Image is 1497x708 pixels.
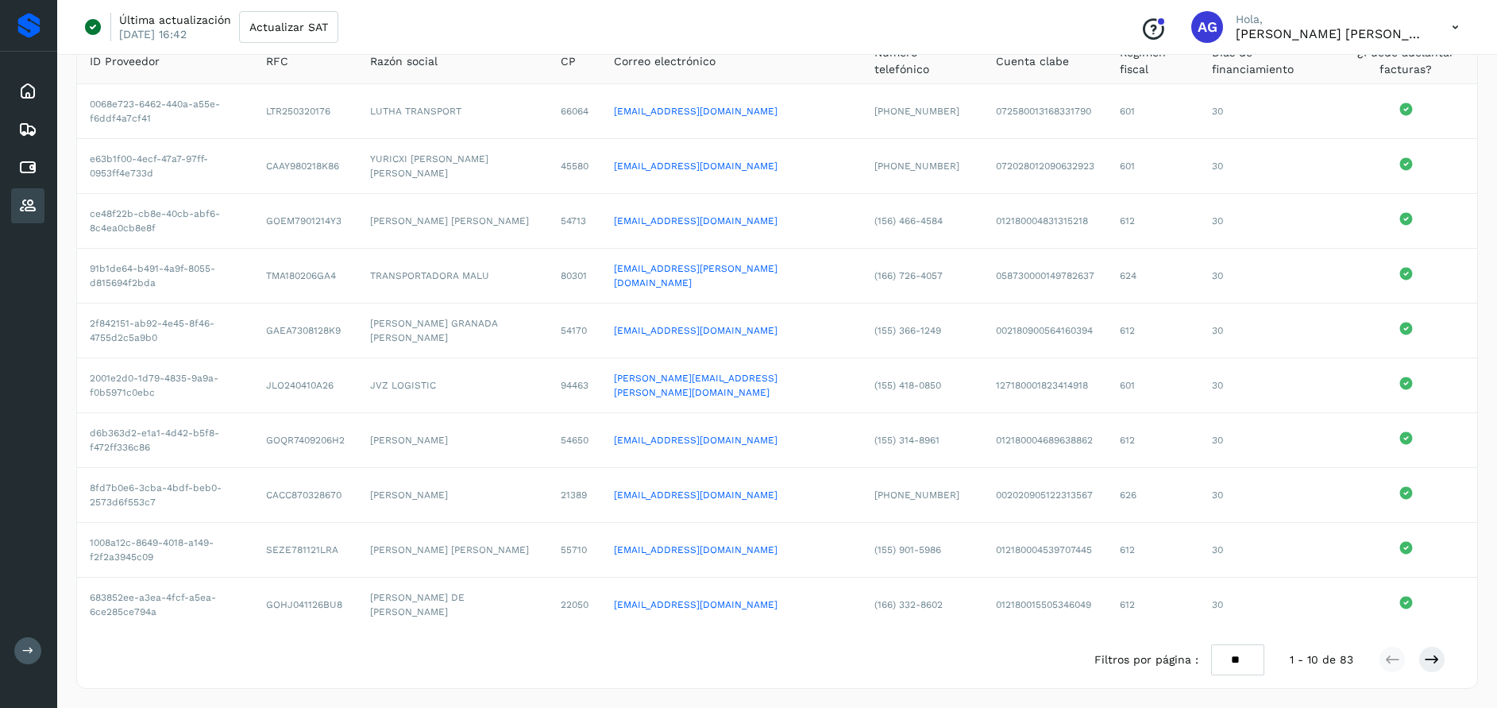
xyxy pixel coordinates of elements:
[548,194,601,249] td: 54713
[253,413,357,468] td: GOQR7409206H2
[370,53,438,70] span: Razón social
[874,489,959,501] span: [PHONE_NUMBER]
[77,304,253,358] td: 2f842151-ab92-4e45-8f46-4755d2c5a9b0
[614,435,777,446] a: [EMAIL_ADDRESS][DOMAIN_NAME]
[253,523,357,578] td: SEZE781121LRA
[357,523,549,578] td: [PERSON_NAME] [PERSON_NAME]
[253,358,357,413] td: JLO240410A26
[1348,44,1464,78] span: ¿Puede adelantar facturas?
[874,106,959,117] span: [PHONE_NUMBER]
[357,468,549,523] td: [PERSON_NAME]
[239,11,338,43] button: Actualizar SAT
[548,249,601,304] td: 80301
[614,489,777,501] a: [EMAIL_ADDRESS][DOMAIN_NAME]
[11,188,44,223] div: Proveedores
[77,523,253,578] td: 1008a12c-8649-4018-a149-f2f2a3945c09
[548,468,601,523] td: 21389
[548,523,601,578] td: 55710
[253,249,357,304] td: TMA180206GA4
[357,578,549,632] td: [PERSON_NAME] DE [PERSON_NAME]
[874,435,939,446] span: (155) 314-8961
[11,150,44,185] div: Cuentas por pagar
[874,161,959,172] span: [PHONE_NUMBER]
[1212,44,1322,78] span: Días de financiamiento
[77,413,253,468] td: d6b363d2-e1a1-4d42-b5f8-f472ff336c86
[1107,523,1199,578] td: 612
[874,325,941,336] span: (155) 366-1249
[357,413,549,468] td: [PERSON_NAME]
[983,194,1107,249] td: 012180004831315218
[614,263,777,288] a: [EMAIL_ADDRESS][PERSON_NAME][DOMAIN_NAME]
[874,544,941,555] span: (155) 901-5986
[548,358,601,413] td: 94463
[983,249,1107,304] td: 058730000149782637
[357,84,549,139] td: LUTHA TRANSPORT
[77,468,253,523] td: 8fd7b0e6-3cba-4bdf-beb0-2573d6f553c7
[614,544,777,555] a: [EMAIL_ADDRESS][DOMAIN_NAME]
[357,304,549,358] td: [PERSON_NAME] GRANADA [PERSON_NAME]
[1107,578,1199,632] td: 612
[1107,413,1199,468] td: 612
[1107,139,1199,194] td: 601
[614,53,716,70] span: Correo electrónico
[1199,578,1335,632] td: 30
[874,215,943,226] span: (156) 466-4584
[983,468,1107,523] td: 002020905122313567
[983,413,1107,468] td: 012180004689638862
[1199,468,1335,523] td: 30
[874,599,943,610] span: (166) 332-8602
[119,13,231,27] p: Última actualización
[1199,523,1335,578] td: 30
[614,215,777,226] a: [EMAIL_ADDRESS][DOMAIN_NAME]
[253,139,357,194] td: CAAY980218K86
[614,106,777,117] a: [EMAIL_ADDRESS][DOMAIN_NAME]
[983,523,1107,578] td: 012180004539707445
[548,139,601,194] td: 45580
[253,84,357,139] td: LTR250320176
[614,373,777,398] a: [PERSON_NAME][EMAIL_ADDRESS][PERSON_NAME][DOMAIN_NAME]
[1290,652,1353,668] span: 1 - 10 de 83
[77,194,253,249] td: ce48f22b-cb8e-40cb-abf6-8c4ea0cb8e8f
[1107,84,1199,139] td: 601
[1107,249,1199,304] td: 624
[77,84,253,139] td: 0068e723-6462-440a-a55e-f6ddf4a7cf41
[1199,304,1335,358] td: 30
[1199,358,1335,413] td: 30
[548,304,601,358] td: 54170
[548,84,601,139] td: 66064
[11,112,44,147] div: Embarques
[1199,249,1335,304] td: 30
[614,161,777,172] a: [EMAIL_ADDRESS][DOMAIN_NAME]
[1107,194,1199,249] td: 612
[253,194,357,249] td: GOEM7901214Y3
[357,358,549,413] td: JVZ LOGISTIC
[249,21,328,33] span: Actualizar SAT
[1199,413,1335,468] td: 30
[561,53,576,70] span: CP
[77,249,253,304] td: 91b1de64-b491-4a9f-8055-d815694f2bda
[1199,194,1335,249] td: 30
[1236,13,1426,26] p: Hola,
[874,44,970,78] span: Número telefónico
[11,74,44,109] div: Inicio
[357,194,549,249] td: [PERSON_NAME] [PERSON_NAME]
[983,84,1107,139] td: 072580013168331790
[77,139,253,194] td: e63b1f00-4ecf-47a7-97ff-0953ff4e733d
[983,139,1107,194] td: 072028012090632923
[614,599,777,610] a: [EMAIL_ADDRESS][DOMAIN_NAME]
[357,249,549,304] td: TRANSPORTADORA MALU
[1094,652,1198,668] span: Filtros por página :
[357,139,549,194] td: YURICXI [PERSON_NAME] [PERSON_NAME]
[996,53,1069,70] span: Cuenta clabe
[983,358,1107,413] td: 127180001823414918
[119,27,187,41] p: [DATE] 16:42
[1236,26,1426,41] p: Abigail Gonzalez Leon
[874,380,941,391] span: (155) 418-0850
[77,358,253,413] td: 2001e2d0-1d79-4835-9a9a-f0b5971c0ebc
[253,468,357,523] td: CACC870328670
[253,304,357,358] td: GAEA7308128K9
[1107,468,1199,523] td: 626
[983,578,1107,632] td: 012180015505346049
[1199,84,1335,139] td: 30
[983,304,1107,358] td: 002180900564160394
